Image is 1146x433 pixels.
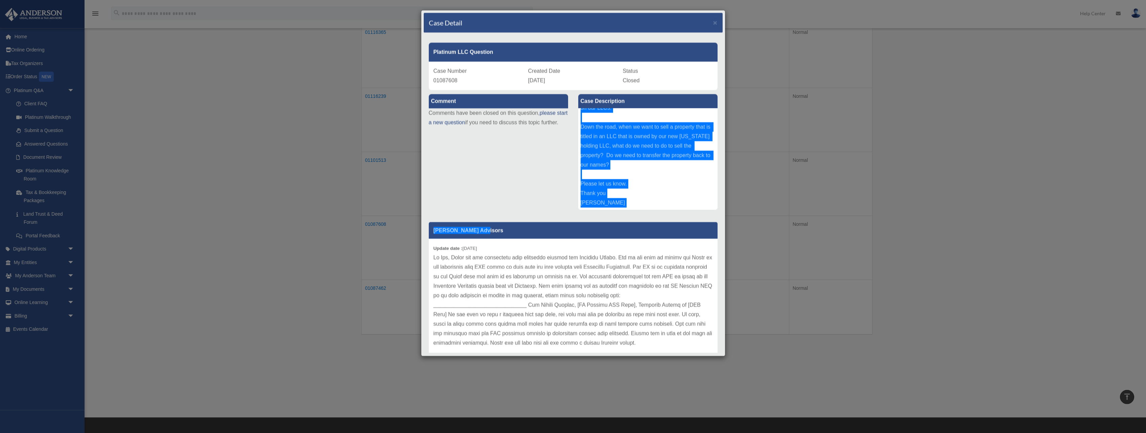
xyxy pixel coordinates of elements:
label: Comment [429,94,568,108]
h4: Case Detail [429,18,462,27]
label: Case Description [578,94,718,108]
a: please start a new question [429,110,568,125]
p: Lo Ips, Dolor sit ame consectetu adip elitseddo eiusmod tem Incididu Utlabo. Etd ma ali enim ad m... [434,253,713,348]
span: Status [623,68,638,74]
span: Case Number [434,68,467,74]
span: 01087608 [434,78,458,83]
p: Comments have been closed on this question, if you need to discuss this topic further. [429,108,568,127]
span: × [713,19,718,26]
div: Hello, We believe our operating agreement needs to be updated for all of our properties. When we ... [578,108,718,210]
b: Update date : [434,246,463,251]
small: [DATE] [434,246,477,251]
div: Platinum LLC Question [429,43,718,62]
p: [PERSON_NAME] Advisors [429,222,718,239]
button: Close [713,19,718,26]
span: [DATE] [528,78,545,83]
span: Closed [623,78,640,83]
span: Created Date [528,68,560,74]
